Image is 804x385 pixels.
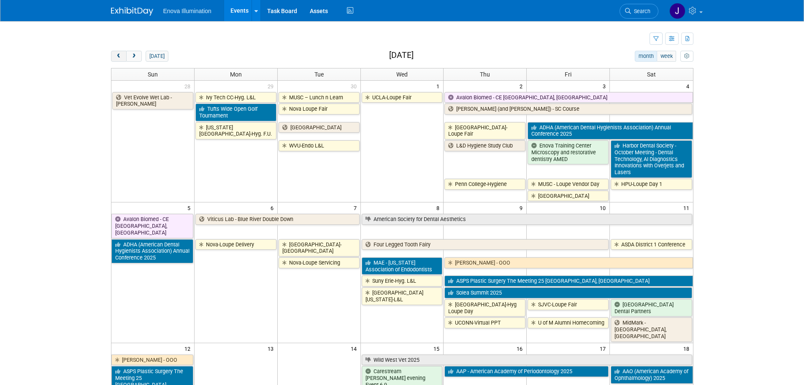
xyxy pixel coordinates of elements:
a: Solea Summit 2025 [444,287,692,298]
span: Sun [148,71,158,78]
a: Viticus Lab - Blue River Double Down [195,214,360,225]
a: Nova-Loupe Servicing [279,257,360,268]
button: week [657,51,676,62]
img: ExhibitDay [111,7,153,16]
span: 3 [602,81,609,91]
a: MUSC – Lunch n Learn [279,92,360,103]
a: SJVC-Loupe Fair [528,299,609,310]
span: 6 [270,202,277,213]
a: AAP - American Academy of Periodontology 2025 [444,366,609,377]
span: 1 [436,81,443,91]
a: Ivy Tech CC-Hyg. L&L [195,92,276,103]
a: ASPS Plastic Surgery The Meeting 25 [GEOGRAPHIC_DATA], [GEOGRAPHIC_DATA] [444,276,693,287]
a: L&D Hygiene Study Club [444,140,525,151]
a: ASDA District 1 Conference [611,239,692,250]
a: [PERSON_NAME] (and [PERSON_NAME]) - SC Course [444,104,692,115]
a: UCONN-Virtual PPT [444,317,525,328]
a: Search [620,4,658,19]
span: 14 [350,343,360,354]
span: 9 [519,202,526,213]
a: [US_STATE][GEOGRAPHIC_DATA]-Hyg. F.U. [195,122,276,139]
a: Tufts Wide Open Golf Tournament [195,104,276,121]
a: HPU-Loupe Day 1 [611,179,692,190]
a: Avalon Biomed - CE [GEOGRAPHIC_DATA], [GEOGRAPHIC_DATA] [444,92,693,103]
span: 11 [682,202,693,213]
button: prev [111,51,127,62]
a: Harbor Dental Society - October Meeting - Dental Technology, AI Diagnostics Innovations with Over... [611,140,692,178]
button: next [126,51,142,62]
button: month [635,51,657,62]
a: [GEOGRAPHIC_DATA]-Loupe Fair [444,122,525,139]
a: MidMark - [GEOGRAPHIC_DATA], [GEOGRAPHIC_DATA] [611,317,692,341]
span: 15 [433,343,443,354]
a: Nova Loupe Fair [279,104,360,115]
img: Joe Werner [669,3,685,19]
a: Avalon Biomed - CE [GEOGRAPHIC_DATA], [GEOGRAPHIC_DATA] [111,214,193,238]
span: Sat [647,71,656,78]
span: 18 [682,343,693,354]
a: Vet Evolve Wet Lab - [PERSON_NAME] [112,92,193,109]
span: 10 [599,202,609,213]
a: Penn College-Hygiene [444,179,525,190]
a: Enova Training Center Microscopy and restorative dentistry AMED [528,140,609,164]
span: 13 [267,343,277,354]
span: 2 [519,81,526,91]
a: ADHA (American Dental Hygienists Association) Annual Conference 2025 [111,239,193,263]
a: American Society for Dental Aesthetics [362,214,692,225]
a: [GEOGRAPHIC_DATA] [279,122,360,133]
span: Enova Illumination [163,8,211,14]
a: Nova-Loupe Delivery [195,239,276,250]
span: 30 [350,81,360,91]
a: [PERSON_NAME] - OOO [444,257,693,268]
a: U of M Alumni Homecoming [528,317,609,328]
button: myCustomButton [680,51,693,62]
span: 7 [353,202,360,213]
a: [GEOGRAPHIC_DATA]-[GEOGRAPHIC_DATA] [279,239,360,257]
button: [DATE] [146,51,168,62]
span: 12 [184,343,194,354]
a: Suny Erie-Hyg. L&L [362,276,443,287]
span: 17 [599,343,609,354]
span: 28 [184,81,194,91]
span: 8 [436,202,443,213]
span: 16 [516,343,526,354]
a: Four Legged Tooth Fairy [362,239,609,250]
span: Mon [230,71,242,78]
h2: [DATE] [389,51,414,60]
a: ADHA (American Dental Hygienists Association) Annual Conference 2025 [528,122,693,139]
a: MAE - [US_STATE] Association of Endodontists [362,257,443,275]
a: WVU-Endo L&L [279,140,360,151]
a: MUSC - Loupe Vendor Day [528,179,609,190]
a: [GEOGRAPHIC_DATA] Dental Partners [611,299,692,317]
a: Wild West Vet 2025 [362,355,692,366]
a: UCLA-Loupe Fair [362,92,443,103]
span: Tue [314,71,324,78]
a: [GEOGRAPHIC_DATA]-Hyg Loupe Day [444,299,525,317]
a: [PERSON_NAME] - OOO [111,355,193,366]
a: AAO (American Academy of Ophthalmology) 2025 [611,366,693,383]
i: Personalize Calendar [684,54,690,59]
span: Wed [396,71,408,78]
a: [GEOGRAPHIC_DATA][US_STATE]-L&L [362,287,443,305]
span: Thu [480,71,490,78]
span: 5 [187,202,194,213]
a: [GEOGRAPHIC_DATA] [528,191,609,202]
span: Search [631,8,650,14]
span: 29 [267,81,277,91]
span: 4 [685,81,693,91]
span: Fri [565,71,571,78]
